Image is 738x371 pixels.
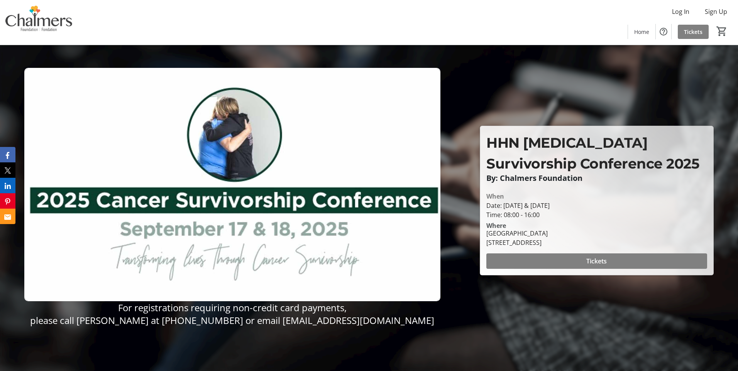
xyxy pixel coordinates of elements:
[486,223,506,229] div: Where
[715,24,729,38] button: Cart
[634,28,649,36] span: Home
[486,238,548,247] div: [STREET_ADDRESS]
[678,25,709,39] a: Tickets
[486,229,548,238] div: [GEOGRAPHIC_DATA]
[24,68,440,302] img: Campaign CTA Media Photo
[486,174,707,182] p: By: Chalmers Foundation
[666,5,696,18] button: Log In
[486,253,707,269] button: Tickets
[5,3,73,42] img: Chalmers Foundation's Logo
[486,201,707,219] div: Date: [DATE] & [DATE] Time: 08:00 - 16:00
[628,25,655,39] a: Home
[672,7,689,16] span: Log In
[705,7,727,16] span: Sign Up
[656,24,671,39] button: Help
[486,192,504,201] div: When
[486,134,699,172] span: HHN [MEDICAL_DATA] Survivorship Conference 2025
[684,28,702,36] span: Tickets
[699,5,733,18] button: Sign Up
[586,256,607,266] span: Tickets
[118,301,347,314] span: For registrations requiring non-credit card payments,
[30,314,434,327] span: please call [PERSON_NAME] at [PHONE_NUMBER] or email [EMAIL_ADDRESS][DOMAIN_NAME]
